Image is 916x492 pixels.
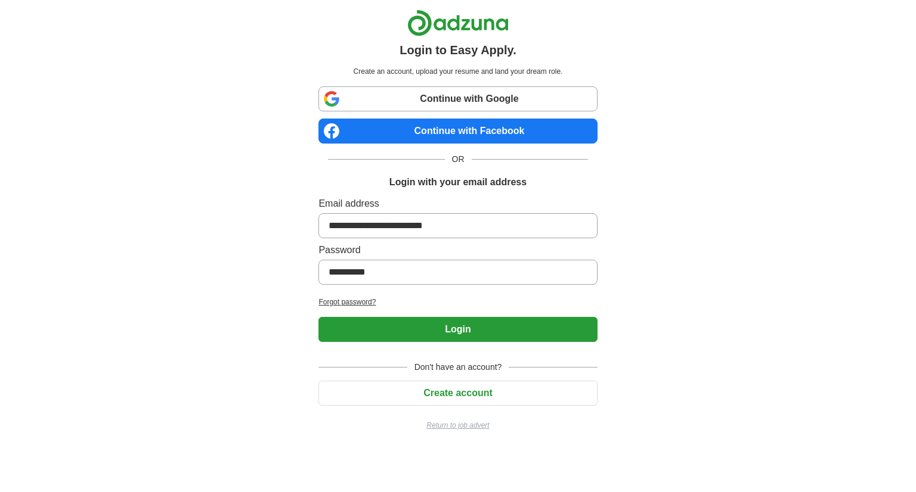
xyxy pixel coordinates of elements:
a: Create account [318,388,597,398]
p: Create an account, upload your resume and land your dream role. [321,66,595,77]
img: Adzuna logo [407,10,509,36]
a: Continue with Google [318,86,597,111]
h1: Login with your email address [389,175,527,189]
span: Don't have an account? [407,361,509,373]
a: Forgot password? [318,297,597,307]
a: Return to job advert [318,420,597,431]
button: Login [318,317,597,342]
label: Email address [318,197,597,211]
a: Continue with Facebook [318,119,597,144]
button: Create account [318,381,597,406]
label: Password [318,243,597,257]
h1: Login to Easy Apply. [400,41,516,59]
span: OR [445,153,472,166]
